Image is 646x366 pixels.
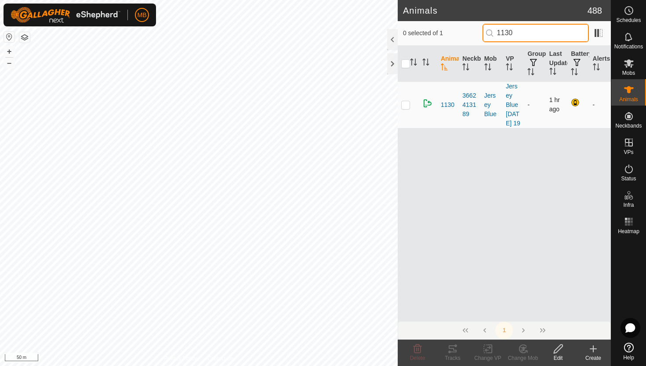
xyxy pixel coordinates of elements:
button: Map Layers [19,32,30,43]
span: Schedules [616,18,641,23]
span: 488 [588,4,602,17]
th: Last Updated [546,46,567,82]
a: Help [611,339,646,364]
th: Neckband [459,46,480,82]
input: Search (S) [483,24,589,42]
span: Notifications [614,44,643,49]
div: Tracks [435,354,470,362]
a: Jersey Blue [DATE] 19 [506,83,520,127]
p-sorticon: Activate to sort [410,60,417,67]
p-sorticon: Activate to sort [593,65,600,72]
span: 0 selected of 1 [403,29,483,38]
div: 3662413189 [462,91,477,119]
span: 19 Aug 2025, 10:29 am [549,96,560,113]
p-sorticon: Activate to sort [549,69,556,76]
span: Animals [619,97,638,102]
div: Create [576,354,611,362]
a: Contact Us [207,355,233,362]
p-sorticon: Activate to sort [422,60,429,67]
button: – [4,58,15,68]
span: Delete [410,355,425,361]
p-sorticon: Activate to sort [571,70,578,77]
span: Status [621,176,636,181]
h2: Animals [403,5,588,16]
p-sorticon: Activate to sort [506,65,513,72]
th: Animal [437,46,459,82]
span: Neckbands [615,123,642,128]
span: Help [623,355,634,360]
img: Gallagher Logo [11,7,120,23]
button: 1 [495,322,513,339]
th: VP [502,46,524,82]
a: Privacy Policy [164,355,197,362]
span: 1130 [441,100,454,110]
p-sorticon: Activate to sort [484,65,491,72]
span: Mobs [622,70,635,76]
div: Change Mob [505,354,541,362]
p-sorticon: Activate to sort [527,70,534,77]
div: Edit [541,354,576,362]
p-sorticon: Activate to sort [441,65,448,72]
th: Battery [567,46,589,82]
div: Change VP [470,354,505,362]
div: Jersey Blue [484,91,499,119]
th: Alerts [589,46,611,82]
th: Mob [481,46,502,82]
span: Heatmap [618,229,639,234]
img: returning on [422,98,433,109]
span: Infra [623,202,634,208]
span: VPs [624,150,633,155]
th: Groups [524,46,545,82]
td: - [524,81,545,128]
button: Reset Map [4,32,15,42]
td: - [589,81,611,128]
span: MB [138,11,147,20]
button: + [4,46,15,57]
p-sorticon: Activate to sort [462,65,469,72]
